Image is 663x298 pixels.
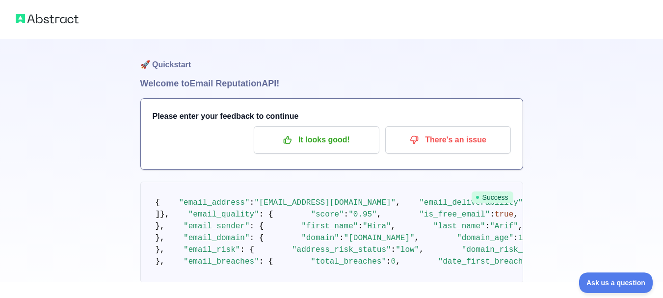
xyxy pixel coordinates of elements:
[433,222,485,231] span: "last_name"
[485,222,490,231] span: :
[358,222,363,231] span: :
[344,234,415,243] span: "[DOMAIN_NAME]"
[396,198,400,207] span: ,
[396,245,419,254] span: "low"
[250,222,264,231] span: : {
[254,198,396,207] span: "[EMAIL_ADDRESS][DOMAIN_NAME]"
[393,132,504,148] p: There's an issue
[292,245,391,254] span: "address_risk_status"
[457,234,513,243] span: "domain_age"
[348,210,377,219] span: "0.95"
[311,210,344,219] span: "score"
[518,222,523,231] span: ,
[438,257,537,266] span: "date_first_breached"
[311,257,386,266] span: "total_breaches"
[156,198,160,207] span: {
[140,77,523,90] h1: Welcome to Email Reputation API!
[259,210,273,219] span: : {
[363,222,391,231] span: "Hira"
[250,198,255,207] span: :
[472,191,513,203] span: Success
[415,234,420,243] span: ,
[261,132,372,148] p: It looks good!
[250,234,264,243] span: : {
[419,245,424,254] span: ,
[344,210,349,219] span: :
[385,126,511,154] button: There's an issue
[184,257,259,266] span: "email_breaches"
[184,222,249,231] span: "email_sender"
[301,234,339,243] span: "domain"
[579,272,653,293] iframe: Toggle Customer Support
[254,126,379,154] button: It looks good!
[339,234,344,243] span: :
[188,210,259,219] span: "email_quality"
[391,257,396,266] span: 0
[184,245,240,254] span: "email_risk"
[513,234,518,243] span: :
[518,234,542,243] span: 10967
[386,257,391,266] span: :
[377,210,382,219] span: ,
[513,210,518,219] span: ,
[140,39,523,77] h1: 🚀 Quickstart
[184,234,249,243] span: "email_domain"
[259,257,273,266] span: : {
[419,198,523,207] span: "email_deliverability"
[490,222,518,231] span: "Arif"
[391,245,396,254] span: :
[391,222,396,231] span: ,
[396,257,400,266] span: ,
[419,210,490,219] span: "is_free_email"
[490,210,495,219] span: :
[179,198,250,207] span: "email_address"
[301,222,358,231] span: "first_name"
[462,245,556,254] span: "domain_risk_status"
[495,210,513,219] span: true
[240,245,254,254] span: : {
[16,12,79,26] img: Abstract logo
[153,110,511,122] h3: Please enter your feedback to continue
